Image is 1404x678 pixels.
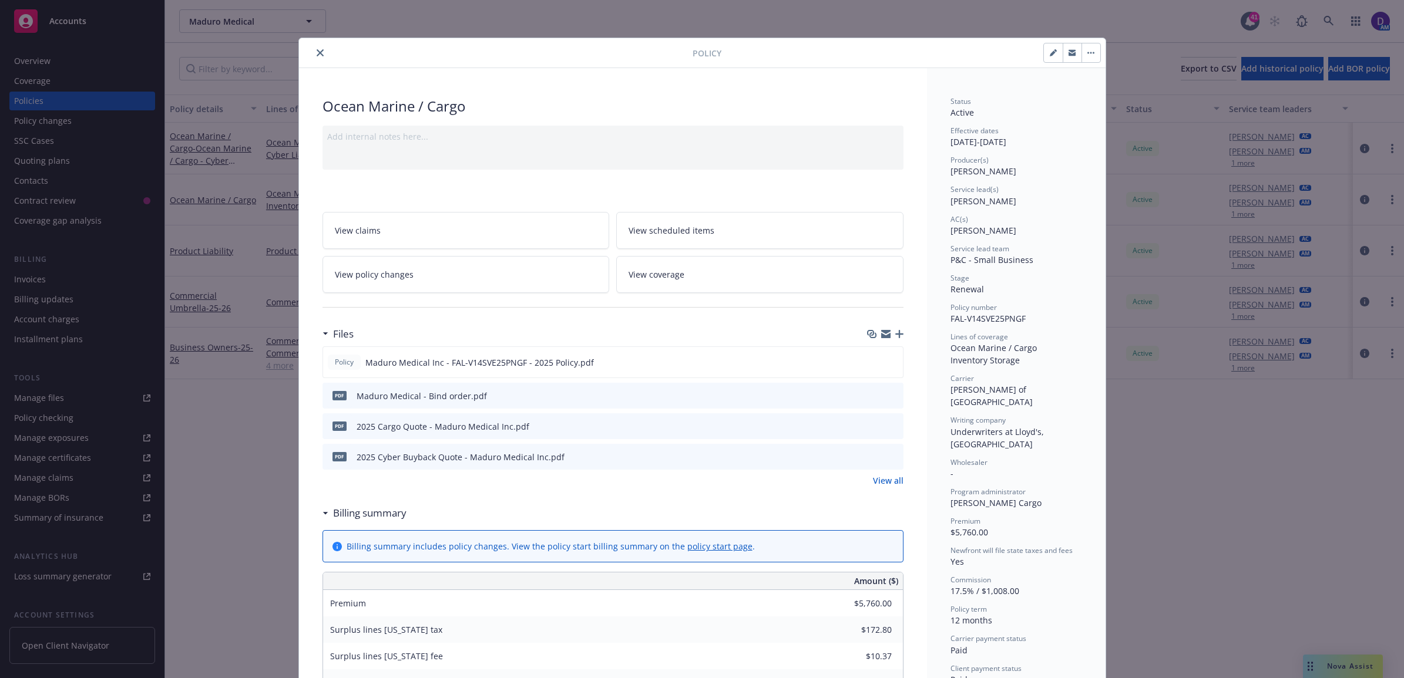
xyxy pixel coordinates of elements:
[687,541,753,552] a: policy start page
[822,647,899,665] input: 0.00
[950,545,1073,555] span: Newfront will file state taxes and fees
[950,195,1016,207] span: [PERSON_NAME]
[335,268,414,281] span: View policy changes
[822,595,899,612] input: 0.00
[950,633,1026,643] span: Carrier payment status
[629,268,684,281] span: View coverage
[950,313,1026,324] span: FAL-V14SVE25PNGF
[950,527,988,538] span: $5,760.00
[323,326,354,342] div: Files
[327,130,899,143] div: Add internal notes here...
[365,356,594,369] span: Maduro Medical Inc - FAL-V14SVE25PNGF - 2025 Policy.pdf
[888,420,899,433] button: preview file
[950,645,968,656] span: Paid
[888,451,899,463] button: preview file
[873,474,903,487] a: View all
[330,624,442,635] span: Surplus lines [US_STATE] tax
[950,426,1046,450] span: Underwriters at Lloyd's, [GEOGRAPHIC_DATA]
[950,284,984,295] span: Renewal
[950,615,992,626] span: 12 months
[950,487,1026,497] span: Program administrator
[888,390,899,402] button: preview file
[323,96,903,116] div: Ocean Marine / Cargo
[869,451,879,463] button: download file
[950,575,991,585] span: Commission
[332,391,347,400] span: pdf
[330,598,366,609] span: Premium
[323,505,407,521] div: Billing summary
[629,224,714,237] span: View scheduled items
[869,390,879,402] button: download file
[950,354,1082,366] div: Inventory Storage
[950,96,971,106] span: Status
[950,273,969,283] span: Stage
[332,357,356,367] span: Policy
[950,457,987,467] span: Wholesaler
[822,621,899,639] input: 0.00
[330,650,443,662] span: Surplus lines [US_STATE] fee
[950,373,974,383] span: Carrier
[950,225,1016,236] span: [PERSON_NAME]
[950,302,997,312] span: Policy number
[950,107,974,118] span: Active
[950,556,964,567] span: Yes
[950,126,999,136] span: Effective dates
[950,155,989,165] span: Producer(s)
[950,214,968,224] span: AC(s)
[869,356,878,369] button: download file
[950,332,1008,342] span: Lines of coverage
[693,47,721,59] span: Policy
[335,224,381,237] span: View claims
[869,420,879,433] button: download file
[950,497,1042,508] span: [PERSON_NAME] Cargo
[332,452,347,461] span: pdf
[888,356,898,369] button: preview file
[950,244,1009,254] span: Service lead team
[950,468,953,479] span: -
[357,390,487,402] div: Maduro Medical - Bind order.pdf
[357,420,529,433] div: 2025 Cargo Quote - Maduro Medical Inc.pdf
[950,184,999,194] span: Service lead(s)
[323,212,610,249] a: View claims
[333,326,354,342] h3: Files
[333,505,407,521] h3: Billing summary
[950,254,1033,265] span: P&C - Small Business
[950,663,1022,673] span: Client payment status
[313,46,327,60] button: close
[950,415,1006,425] span: Writing company
[323,256,610,293] a: View policy changes
[347,540,755,552] div: Billing summary includes policy changes. View the policy start billing summary on the .
[950,166,1016,177] span: [PERSON_NAME]
[950,342,1082,354] div: Ocean Marine / Cargo
[332,421,347,430] span: pdf
[357,451,565,463] div: 2025 Cyber Buyback Quote - Maduro Medical Inc.pdf
[950,604,987,614] span: Policy term
[854,575,898,587] span: Amount ($)
[950,384,1033,407] span: [PERSON_NAME] of [GEOGRAPHIC_DATA]
[950,516,980,526] span: Premium
[950,585,1019,596] span: 17.5% / $1,008.00
[616,256,903,293] a: View coverage
[616,212,903,249] a: View scheduled items
[950,126,1082,148] div: [DATE] - [DATE]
